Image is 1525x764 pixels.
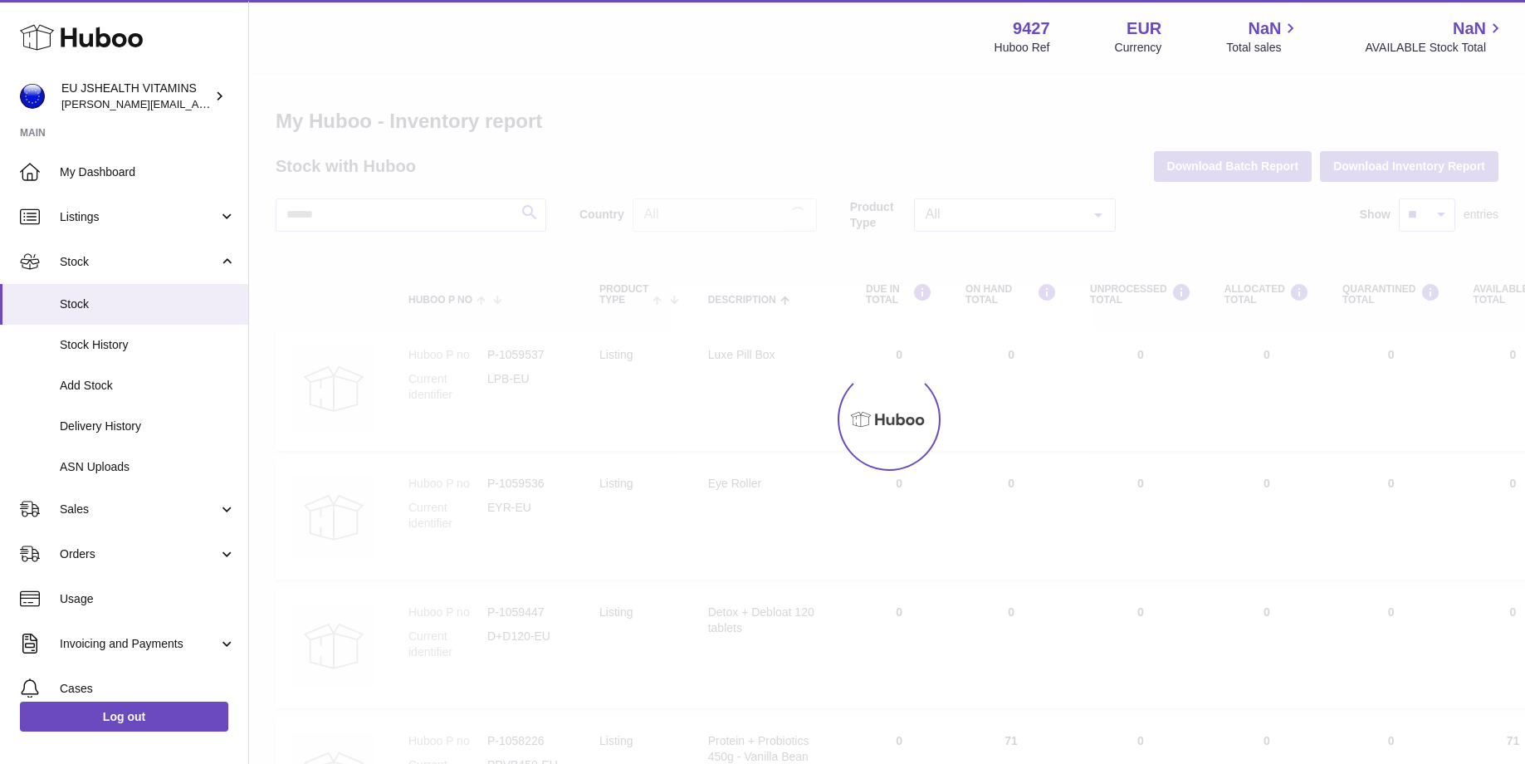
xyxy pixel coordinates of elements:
[60,378,236,394] span: Add Stock
[995,40,1050,56] div: Huboo Ref
[60,419,236,434] span: Delivery History
[1226,17,1300,56] a: NaN Total sales
[61,97,333,110] span: [PERSON_NAME][EMAIL_ADDRESS][DOMAIN_NAME]
[60,502,218,517] span: Sales
[60,337,236,353] span: Stock History
[1248,17,1281,40] span: NaN
[60,591,236,607] span: Usage
[60,546,218,562] span: Orders
[60,164,236,180] span: My Dashboard
[1013,17,1050,40] strong: 9427
[1365,17,1505,56] a: NaN AVAILABLE Stock Total
[1365,40,1505,56] span: AVAILABLE Stock Total
[1127,17,1161,40] strong: EUR
[1453,17,1486,40] span: NaN
[20,84,45,109] img: laura@jessicasepel.com
[60,459,236,475] span: ASN Uploads
[20,702,228,732] a: Log out
[1226,40,1300,56] span: Total sales
[60,681,236,697] span: Cases
[61,81,211,112] div: EU JSHEALTH VITAMINS
[60,296,236,312] span: Stock
[1115,40,1162,56] div: Currency
[60,254,218,270] span: Stock
[60,636,218,652] span: Invoicing and Payments
[60,209,218,225] span: Listings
